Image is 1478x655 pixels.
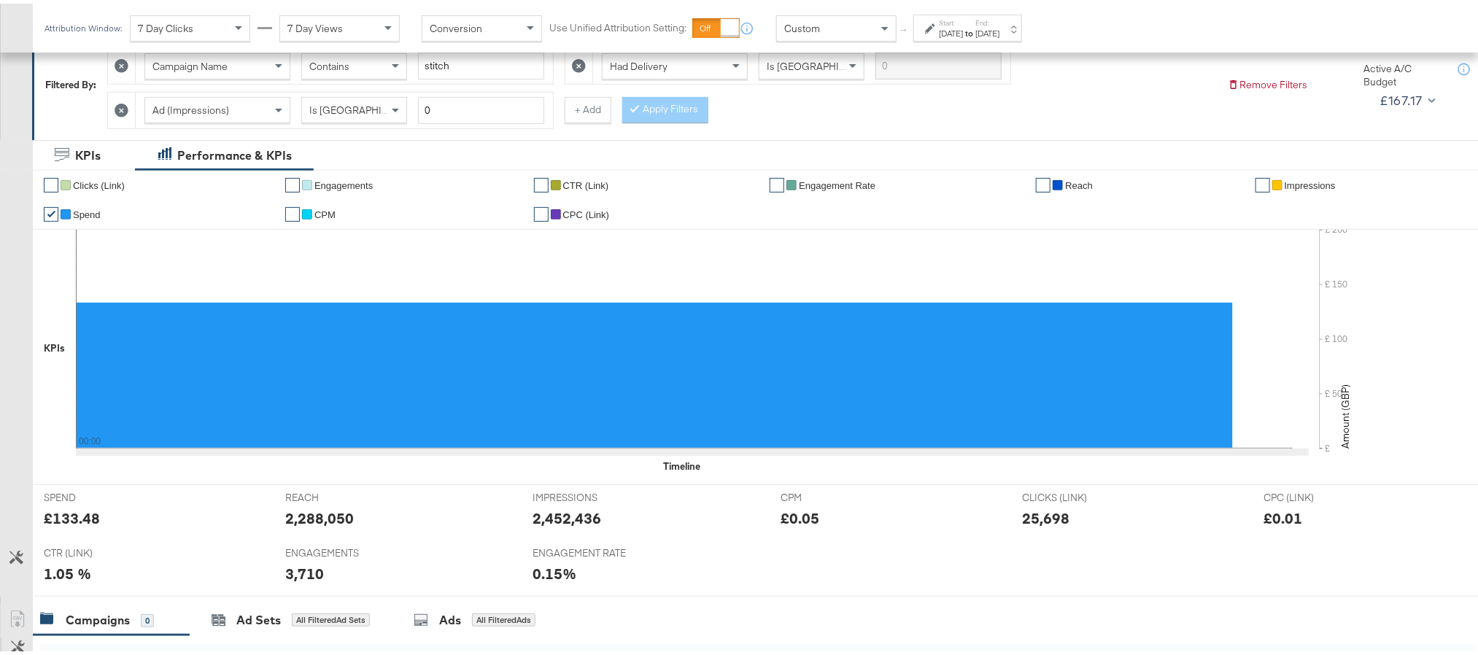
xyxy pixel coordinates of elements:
span: Is [GEOGRAPHIC_DATA] [309,100,421,113]
div: Filtered By: [45,74,96,88]
div: 0 [141,611,154,624]
div: All Filtered Ads [472,610,535,623]
span: Contains [309,56,349,69]
label: End: [975,15,999,24]
a: ✔ [44,204,58,218]
span: 7 Day Views [287,18,343,31]
span: ENGAGEMENT RATE [533,543,643,557]
span: Engagements [314,177,373,187]
span: ENGAGEMENTS [285,543,395,557]
div: Attribution Window: [44,20,123,30]
span: SPEND [44,487,153,501]
span: Spend [73,206,101,217]
span: CPC (LINK) [1264,487,1374,501]
a: ✔ [285,174,300,189]
div: 0.15% [533,559,577,581]
div: £0.01 [1264,504,1303,525]
div: KPIs [75,144,101,160]
a: ✔ [534,174,549,189]
span: 7 Day Clicks [138,18,193,31]
button: £167.17 [1374,85,1439,109]
text: Amount (GBP) [1339,381,1352,445]
div: Performance & KPIs [177,144,292,160]
div: [DATE] [975,24,999,36]
button: Remove Filters [1228,74,1307,88]
div: 3,710 [285,559,324,581]
span: Engagement Rate [799,177,875,187]
span: CTR (Link) [563,177,609,187]
span: CPC (Link) [563,206,610,217]
div: Campaigns [66,608,130,625]
a: ✔ [770,174,784,189]
span: CTR (LINK) [44,543,153,557]
div: 25,698 [1022,504,1069,525]
span: ↑ [898,25,912,30]
div: KPIs [44,338,65,352]
div: £133.48 [44,504,100,525]
div: £0.05 [781,504,819,525]
span: IMPRESSIONS [533,487,643,501]
input: Enter a search term [418,49,544,76]
span: CPM [781,487,890,501]
a: ✔ [1036,174,1051,189]
span: Clicks (Link) [73,177,125,187]
span: Ad (Impressions) [152,100,229,113]
label: Start: [939,15,963,24]
a: ✔ [44,174,58,189]
span: Had Delivery [610,56,668,69]
div: [DATE] [939,24,963,36]
div: Ads [439,608,461,625]
strong: to [963,24,975,35]
span: Custom [784,18,820,31]
button: + Add [565,93,611,120]
span: CPM [314,206,336,217]
div: 1.05 % [44,559,91,581]
span: CLICKS (LINK) [1022,487,1131,501]
input: Enter a search term [875,49,1002,76]
a: ✔ [534,204,549,218]
label: Use Unified Attribution Setting: [549,18,686,31]
input: Enter a number [418,93,544,120]
div: £167.17 [1380,86,1423,108]
span: Reach [1065,177,1093,187]
a: ✔ [285,204,300,218]
span: Is [GEOGRAPHIC_DATA] [767,56,878,69]
div: Ad Sets [236,608,281,625]
span: Campaign Name [152,56,228,69]
span: Impressions [1285,177,1336,187]
span: Conversion [430,18,482,31]
span: REACH [285,487,395,501]
div: Active A/C Budget [1363,58,1444,85]
a: ✔ [1255,174,1270,189]
div: 2,452,436 [533,504,602,525]
div: All Filtered Ad Sets [292,610,370,623]
div: Timeline [663,456,700,470]
div: 2,288,050 [285,504,354,525]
